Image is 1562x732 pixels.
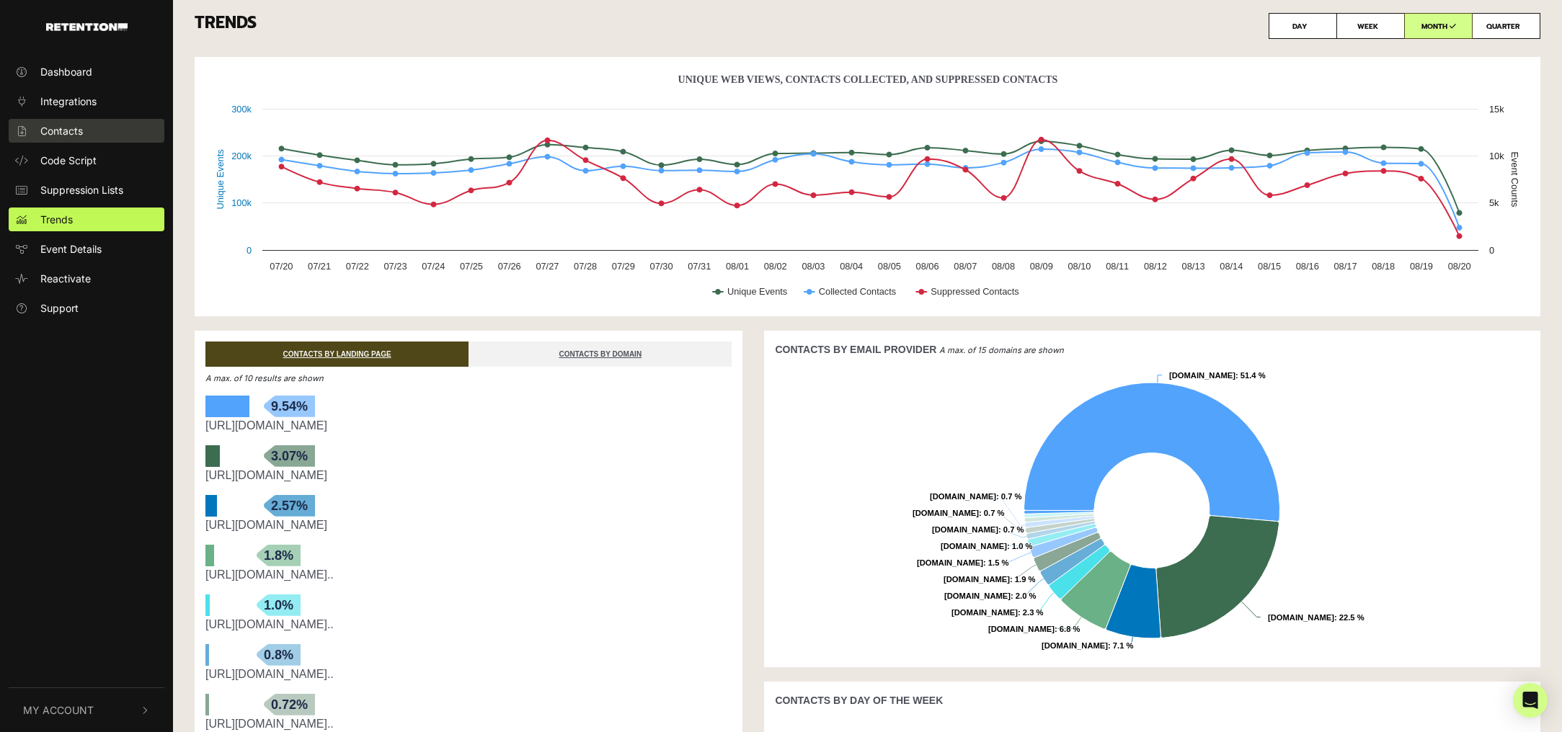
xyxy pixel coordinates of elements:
[9,207,164,231] a: Trends
[1268,613,1364,622] text: : 22.5 %
[205,469,327,481] a: [URL][DOMAIN_NAME]
[257,594,301,616] span: 1.0%
[205,618,334,630] a: [URL][DOMAIN_NAME]..
[1182,261,1205,272] text: 08/13
[498,261,521,272] text: 07/26
[247,245,252,256] text: 0
[1489,151,1504,161] text: 10k
[422,261,445,272] text: 07/24
[384,261,407,272] text: 07/23
[941,542,1007,550] tspan: [DOMAIN_NAME]
[944,592,1036,600] text: : 2.0 %
[840,261,863,272] text: 08/04
[916,261,939,272] text: 08/06
[9,237,164,261] a: Event Details
[1372,261,1395,272] text: 08/18
[205,68,1530,313] svg: Unique Web Views, Contacts Collected, And Suppressed Contacts
[40,123,83,138] span: Contacts
[469,342,732,367] a: CONTACTS BY DOMAIN
[215,149,226,209] text: Unique Events
[1220,261,1243,272] text: 08/14
[195,13,1540,39] h3: TRENDS
[308,261,331,272] text: 07/21
[954,261,977,272] text: 08/07
[930,492,1021,501] text: : 0.7 %
[726,261,749,272] text: 08/01
[46,23,128,31] img: Retention.com
[1489,245,1494,256] text: 0
[764,261,787,272] text: 08/02
[264,694,315,715] span: 0.72%
[536,261,559,272] text: 07/27
[1448,261,1471,272] text: 08/20
[231,104,252,115] text: 300k
[257,545,301,566] span: 1.8%
[40,64,92,79] span: Dashboard
[205,519,327,531] a: [URL][DOMAIN_NAME]
[40,271,91,286] span: Reactivate
[992,261,1015,272] text: 08/08
[878,261,901,272] text: 08/05
[9,60,164,84] a: Dashboard
[205,568,334,581] a: [URL][DOMAIN_NAME]..
[1068,261,1091,272] text: 08/10
[1258,261,1281,272] text: 08/15
[205,373,324,383] em: A max. of 10 results are shown
[9,119,164,143] a: Contacts
[650,261,673,272] text: 07/30
[688,261,711,272] text: 07/31
[205,666,732,683] div: https://www.sportsmans.com/deals-clearance/shooting-clearance/guns-clearance/c/cat134602
[264,396,315,417] span: 9.54%
[951,608,1043,617] text: : 2.3 %
[913,509,1004,517] text: : 0.7 %
[930,492,996,501] tspan: [DOMAIN_NAME]
[1410,261,1433,272] text: 08/19
[264,495,315,517] span: 2.57%
[40,212,73,227] span: Trends
[1513,683,1548,718] div: Open Intercom Messenger
[9,296,164,320] a: Support
[917,558,1008,567] text: : 1.5 %
[1144,261,1167,272] text: 08/12
[574,261,597,272] text: 07/28
[9,688,164,732] button: My Account
[23,702,94,718] span: My Account
[932,525,1024,534] text: : 0.7 %
[727,286,787,297] text: Unique Events
[1269,13,1337,39] label: DAY
[9,267,164,290] a: Reactivate
[205,718,334,730] a: [URL][DOMAIN_NAME]..
[939,345,1064,355] em: A max. of 15 domains are shown
[944,592,1011,600] tspan: [DOMAIN_NAME]
[944,575,1035,584] text: : 1.9 %
[944,575,1010,584] tspan: [DOMAIN_NAME]
[1042,641,1108,650] tspan: [DOMAIN_NAME]
[1030,261,1053,272] text: 08/09
[40,94,97,109] span: Integrations
[1489,104,1504,115] text: 15k
[231,197,252,208] text: 100k
[205,668,334,680] a: [URL][DOMAIN_NAME]..
[1169,371,1235,380] tspan: [DOMAIN_NAME]
[9,148,164,172] a: Code Script
[678,74,1058,85] text: Unique Web Views, Contacts Collected, And Suppressed Contacts
[9,178,164,202] a: Suppression Lists
[9,89,164,113] a: Integrations
[1336,13,1405,39] label: WEEK
[1489,197,1499,208] text: 5k
[205,616,732,633] div: https://www.sportsmans.com/shooting-gear-gun-supplies/c/cat139644
[1296,261,1319,272] text: 08/16
[951,608,1018,617] tspan: [DOMAIN_NAME]
[205,467,732,484] div: https://www.sportsmans.com/g/home
[205,419,327,432] a: [URL][DOMAIN_NAME]
[205,566,732,584] div: https://www.sportsmans.com/shooting-gear-gun-supplies/handguns/c/cat139633
[913,509,979,517] tspan: [DOMAIN_NAME]
[40,241,102,256] span: Event Details
[205,342,469,367] a: CONTACTS BY LANDING PAGE
[1169,371,1266,380] text: : 51.4 %
[460,261,483,272] text: 07/25
[932,525,998,534] tspan: [DOMAIN_NAME]
[205,517,732,534] div: https://www.sportsmans.com/
[988,625,1055,633] tspan: [DOMAIN_NAME]
[1334,261,1357,272] text: 08/17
